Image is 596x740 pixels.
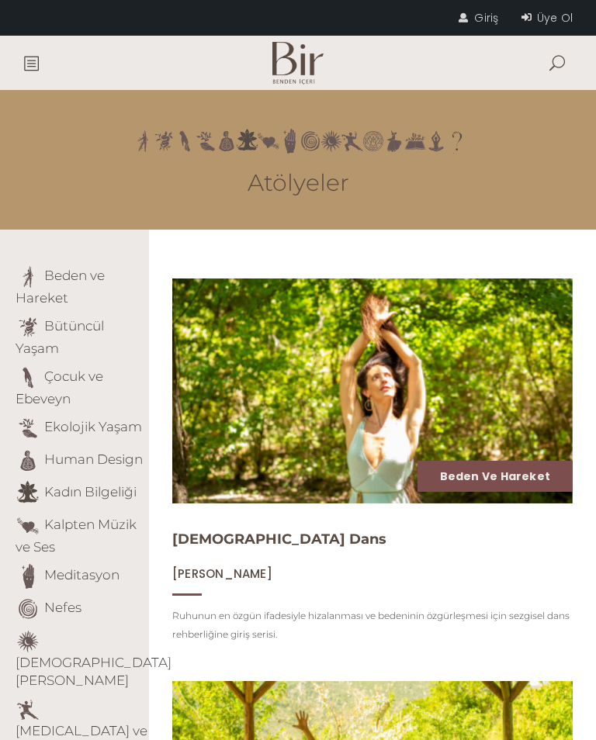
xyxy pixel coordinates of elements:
a: Nefes [44,600,81,615]
span: [PERSON_NAME] [172,565,272,582]
img: Mobile Logo [272,42,324,85]
a: Bütüncül Yaşam [16,318,104,356]
a: Beden ve Hareket [440,469,550,484]
a: Kadın Bilgeliği [44,484,137,500]
p: Ruhunun en özgün ifadesiyle hizalanması ve bedeninin özgürleşmesi için sezgisel dans rehberliğine... [172,607,573,644]
a: [DEMOGRAPHIC_DATA][PERSON_NAME] [16,655,172,688]
a: Kalpten Müzik ve Ses [16,517,137,555]
a: Çocuk ve Ebeveyn [16,368,103,406]
a: Human Design [44,451,143,467]
a: [DEMOGRAPHIC_DATA] Dans [172,531,386,548]
a: Meditasyon [44,567,120,583]
a: Üye Ol [521,10,573,26]
a: Ekolojik Yaşam [44,419,142,434]
a: Beden ve Hareket [16,268,105,306]
a: [PERSON_NAME] [172,566,272,581]
a: Giriş [459,10,498,26]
